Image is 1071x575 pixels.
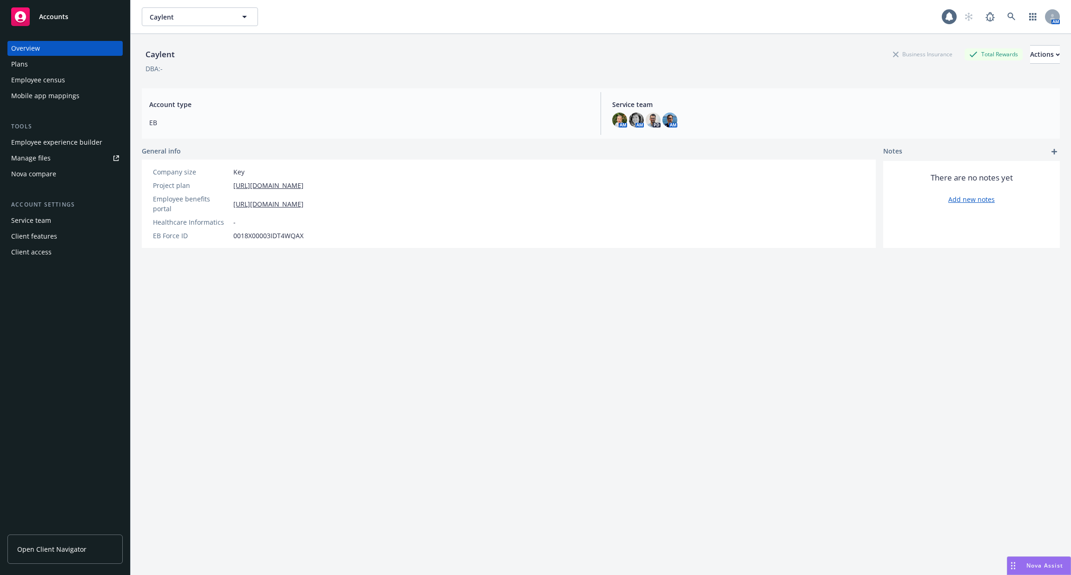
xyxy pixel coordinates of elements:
img: photo [662,113,677,127]
a: Mobile app mappings [7,88,123,103]
a: Overview [7,41,123,56]
div: Nova compare [11,167,56,181]
span: - [233,217,236,227]
span: There are no notes yet [931,172,1013,183]
button: Actions [1030,45,1060,64]
a: [URL][DOMAIN_NAME] [233,199,304,209]
span: Open Client Navigator [17,544,86,554]
div: Plans [11,57,28,72]
div: Tools [7,122,123,131]
span: Notes [883,146,902,157]
div: Employee benefits portal [153,194,230,214]
img: photo [629,113,644,127]
a: Start snowing [959,7,978,26]
div: Manage files [11,151,51,166]
div: Project plan [153,181,230,190]
img: photo [646,113,661,127]
a: Employee census [7,73,123,87]
div: Total Rewards [965,48,1023,60]
span: Caylent [150,12,230,22]
span: Key [233,167,245,177]
div: Business Insurance [888,48,957,60]
div: Employee experience builder [11,135,102,150]
span: General info [142,146,181,156]
span: Service team [612,100,1052,109]
div: Company size [153,167,230,177]
a: Plans [7,57,123,72]
div: Overview [11,41,40,56]
a: Search [1002,7,1021,26]
a: add [1049,146,1060,157]
span: 0018X00003IDT4WQAX [233,231,304,241]
div: DBA: - [145,64,163,74]
img: photo [612,113,627,127]
button: Nova Assist [1007,556,1071,575]
div: Drag to move [1007,557,1019,575]
span: EB [149,118,589,127]
span: Account type [149,100,589,109]
div: Account settings [7,200,123,209]
a: Service team [7,213,123,228]
div: Service team [11,213,51,228]
a: Client features [7,229,123,244]
a: Add new notes [948,194,995,204]
div: Actions [1030,46,1060,63]
div: Client features [11,229,57,244]
a: Report a Bug [981,7,999,26]
a: Switch app [1024,7,1042,26]
a: Client access [7,245,123,260]
a: Manage files [7,151,123,166]
a: Nova compare [7,167,123,181]
button: Caylent [142,7,258,26]
div: EB Force ID [153,231,230,241]
a: [URL][DOMAIN_NAME] [233,181,304,190]
span: Nova Assist [1026,562,1063,569]
div: Caylent [142,48,178,60]
div: Mobile app mappings [11,88,79,103]
div: Employee census [11,73,65,87]
div: Client access [11,245,52,260]
a: Employee experience builder [7,135,123,150]
div: Healthcare Informatics [153,217,230,227]
span: Accounts [39,13,68,20]
a: Accounts [7,4,123,30]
